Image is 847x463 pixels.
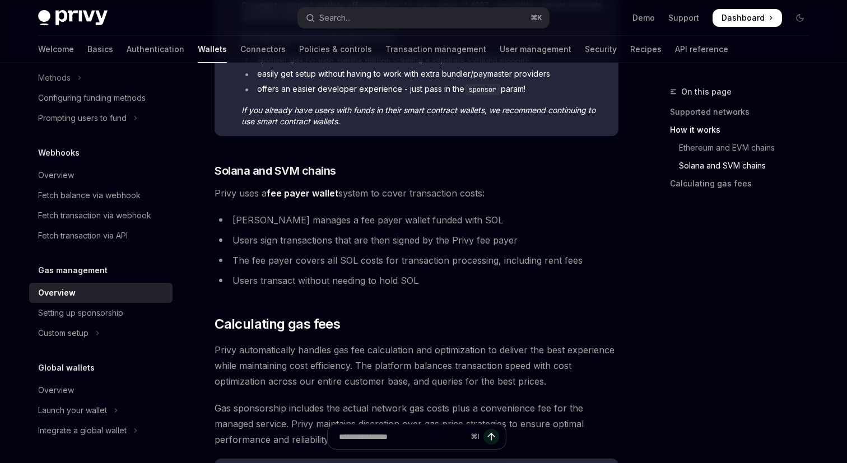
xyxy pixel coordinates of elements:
[713,9,782,27] a: Dashboard
[585,36,617,63] a: Security
[38,189,141,202] div: Fetch balance via webhook
[670,139,818,157] a: Ethereum and EVM chains
[29,400,173,420] button: Toggle Launch your wallet section
[530,13,542,22] span: ⌘ K
[38,36,74,63] a: Welcome
[38,169,74,182] div: Overview
[38,286,76,300] div: Overview
[29,205,173,226] a: Fetch transaction via webhook
[670,175,818,193] a: Calculating gas fees
[38,361,95,375] h5: Global wallets
[29,88,173,108] a: Configuring funding methods
[38,229,128,242] div: Fetch transaction via API
[670,121,818,139] a: How it works
[38,91,146,105] div: Configuring funding methods
[267,188,338,199] strong: fee payer wallet
[38,404,107,417] div: Launch your wallet
[215,232,618,248] li: Users sign transactions that are then signed by the Privy fee payer
[339,424,466,449] input: Ask a question...
[722,12,765,24] span: Dashboard
[29,420,173,441] button: Toggle Integrate a global wallet section
[500,36,571,63] a: User management
[215,273,618,288] li: Users transact without needing to hold SOL
[87,36,113,63] a: Basics
[670,103,818,121] a: Supported networks
[215,185,618,201] span: Privy uses a system to cover transaction costs:
[29,226,173,246] a: Fetch transaction via API
[29,108,173,128] button: Toggle Prompting users to fund section
[38,209,151,222] div: Fetch transaction via webhook
[791,9,809,27] button: Toggle dark mode
[38,146,80,160] h5: Webhooks
[215,163,336,179] span: Solana and SVM chains
[38,10,108,26] img: dark logo
[681,85,732,99] span: On this page
[319,11,351,25] div: Search...
[299,36,372,63] a: Policies & controls
[630,36,662,63] a: Recipes
[298,8,549,28] button: Open search
[675,36,728,63] a: API reference
[38,326,89,340] div: Custom setup
[464,84,501,95] code: sponsor
[29,323,173,343] button: Toggle Custom setup section
[632,12,655,24] a: Demo
[38,306,123,320] div: Setting up sponsorship
[38,111,127,125] div: Prompting users to fund
[241,68,607,79] li: easily get setup without having to work with extra bundler/paymaster providers
[215,315,340,333] span: Calculating gas fees
[215,252,618,268] li: The fee payer covers all SOL costs for transaction processing, including rent fees
[29,165,173,185] a: Overview
[240,36,286,63] a: Connectors
[385,36,486,63] a: Transaction management
[198,36,227,63] a: Wallets
[29,380,173,400] a: Overview
[38,384,74,397] div: Overview
[215,342,618,389] span: Privy automatically handles gas fee calculation and optimization to deliver the best experience w...
[29,303,173,323] a: Setting up sponsorship
[38,424,127,437] div: Integrate a global wallet
[241,105,595,126] em: If you already have users with funds in their smart contract wallets, we recommend continuing to ...
[215,400,618,447] span: Gas sponsorship includes the actual network gas costs plus a convenience fee for the managed serv...
[215,212,618,228] li: [PERSON_NAME] manages a fee payer wallet funded with SOL
[668,12,699,24] a: Support
[38,264,108,277] h5: Gas management
[29,185,173,205] a: Fetch balance via webhook
[483,429,499,445] button: Send message
[241,83,607,95] li: offers an easier developer experience - just pass in the param!
[29,283,173,303] a: Overview
[670,157,818,175] a: Solana and SVM chains
[127,36,184,63] a: Authentication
